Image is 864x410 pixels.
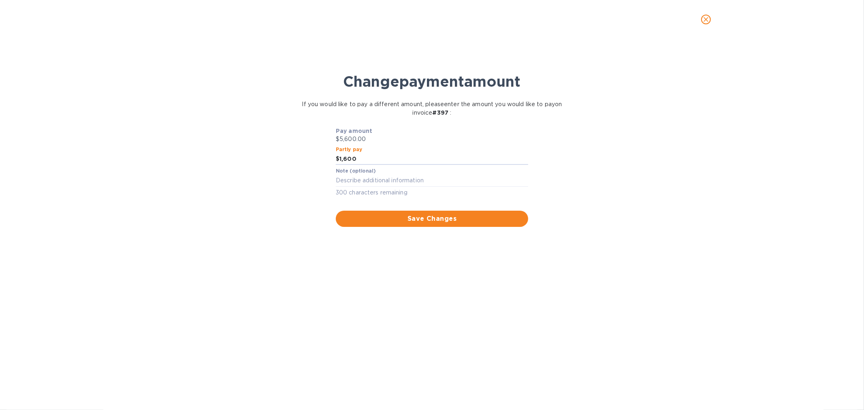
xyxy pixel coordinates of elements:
[336,128,373,134] b: Pay amount
[336,211,528,227] button: Save Changes
[433,109,449,116] b: # 397
[336,188,528,197] p: 300 characters remaining
[343,73,521,90] b: Change payment amount
[342,214,522,224] span: Save Changes
[336,169,375,174] label: Note (optional)
[339,153,528,165] input: Enter the amount you would like to pay
[336,153,339,165] div: $
[336,135,528,143] p: $5,600.00
[336,147,363,152] label: Partly pay
[297,100,568,117] p: If you would like to pay a different amount, please enter the amount you would like to pay on inv...
[696,10,716,29] button: close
